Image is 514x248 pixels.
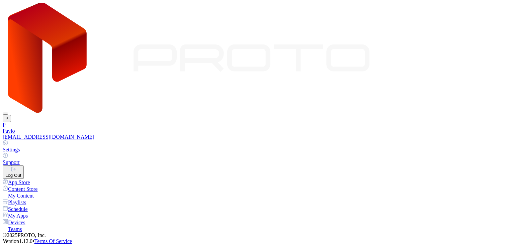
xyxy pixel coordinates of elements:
[3,192,511,199] a: My Content
[3,232,511,238] div: © 2025 PROTO, Inc.
[3,128,511,134] div: Pavlo
[3,134,511,140] div: [EMAIL_ADDRESS][DOMAIN_NAME]
[34,238,72,244] a: Terms Of Service
[3,159,511,165] div: Support
[3,212,511,219] a: My Apps
[3,122,511,140] a: PPavlo[EMAIL_ADDRESS][DOMAIN_NAME]
[3,185,511,192] a: Content Store
[3,140,511,153] a: Settings
[3,219,511,226] a: Devices
[3,153,511,165] a: Support
[3,199,511,206] a: Playlists
[3,206,511,212] a: Schedule
[3,238,34,244] span: Version 1.12.0 •
[3,226,511,232] a: Teams
[3,115,11,122] button: P
[3,147,511,153] div: Settings
[3,165,24,179] button: Log Out
[5,173,21,178] div: Log Out
[3,122,511,128] div: P
[3,179,511,185] a: App Store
